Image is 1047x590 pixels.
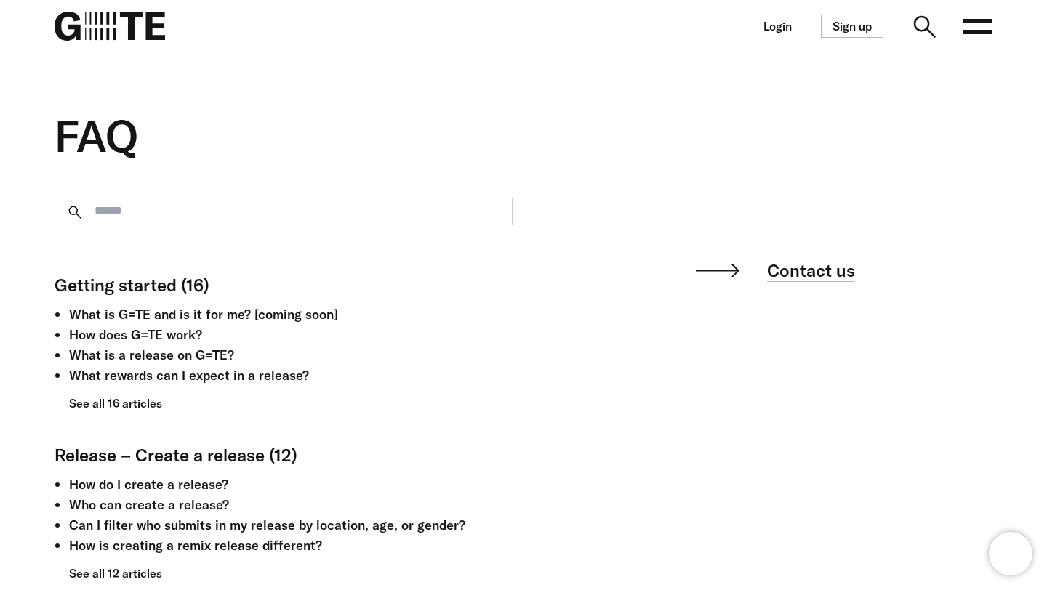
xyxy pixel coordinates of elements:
a: Release – Create a release (12) [55,444,297,466]
a: Login [763,20,792,33]
div: FAQ [55,110,753,161]
input: Search [87,204,349,217]
a: Getting started (16) [55,274,209,296]
a: Contact us [767,259,855,282]
a: What rewards can I expect in a release? [69,367,309,384]
a: How do I create a release? [69,476,228,493]
a: See all 16 articles [69,396,162,411]
img: G=TE [55,12,165,41]
a: What is a release on G=TE? [69,347,234,364]
a: See all 12 articles [69,566,162,581]
a: How is creating a remix release different? [69,537,322,554]
a: Who can create a release? [69,496,229,514]
a: Sign up [821,15,883,38]
a: Can I filter who submits in my release by location, age, or gender? [69,517,465,534]
a: What is G=TE and is it for me? [coming soon] [69,306,338,323]
a: How does G=TE work? [69,326,202,344]
iframe: Brevo live chat [989,532,1032,575]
